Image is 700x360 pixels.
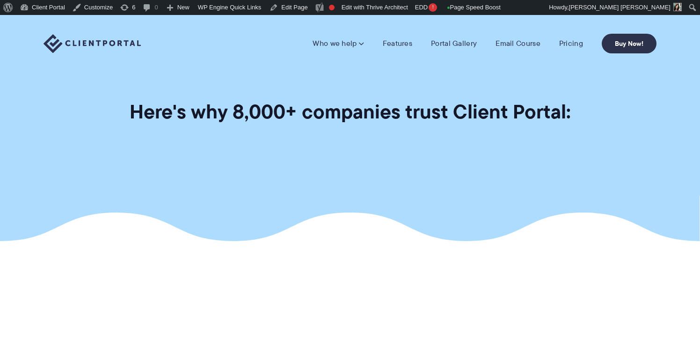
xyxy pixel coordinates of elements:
div: Focus keyphrase not set [329,5,335,10]
a: Pricing [559,39,583,48]
a: Buy Now! [602,34,656,53]
a: Portal Gallery [431,39,477,48]
div: ! [429,3,437,12]
a: Email Course [496,39,540,48]
a: Who we help [313,39,364,48]
h1: Here's why 8,000+ companies trust Client Portal: [130,99,571,124]
a: Features [383,39,412,48]
span: [PERSON_NAME] [PERSON_NAME] [569,4,671,11]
